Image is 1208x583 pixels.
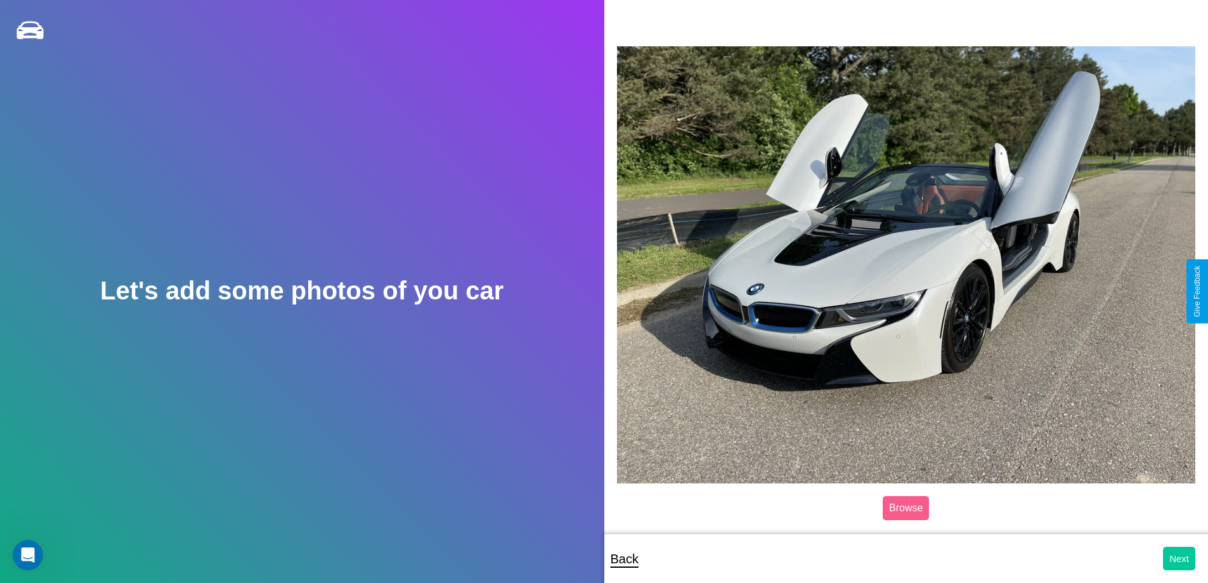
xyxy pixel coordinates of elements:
label: Browse [883,496,929,520]
h2: Let's add some photos of you car [100,277,503,305]
iframe: Intercom live chat [13,540,43,570]
img: posted [617,46,1196,483]
div: Give Feedback [1193,266,1202,317]
button: Next [1163,547,1195,570]
p: Back [611,547,639,570]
